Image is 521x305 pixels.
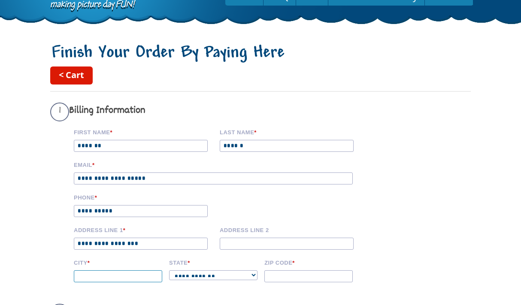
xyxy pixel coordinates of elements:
[264,258,354,266] label: Zip code
[74,160,366,168] label: Email
[74,226,214,233] label: Address Line 1
[50,66,93,85] a: < Cart
[169,258,258,266] label: State
[74,193,214,201] label: Phone
[50,43,471,63] h1: Finish Your Order By Paying Here
[220,128,360,136] label: Last name
[74,128,214,136] label: First Name
[220,226,360,233] label: Address Line 2
[50,103,366,121] h3: Billing Information
[50,103,69,121] span: 1
[74,258,163,266] label: City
